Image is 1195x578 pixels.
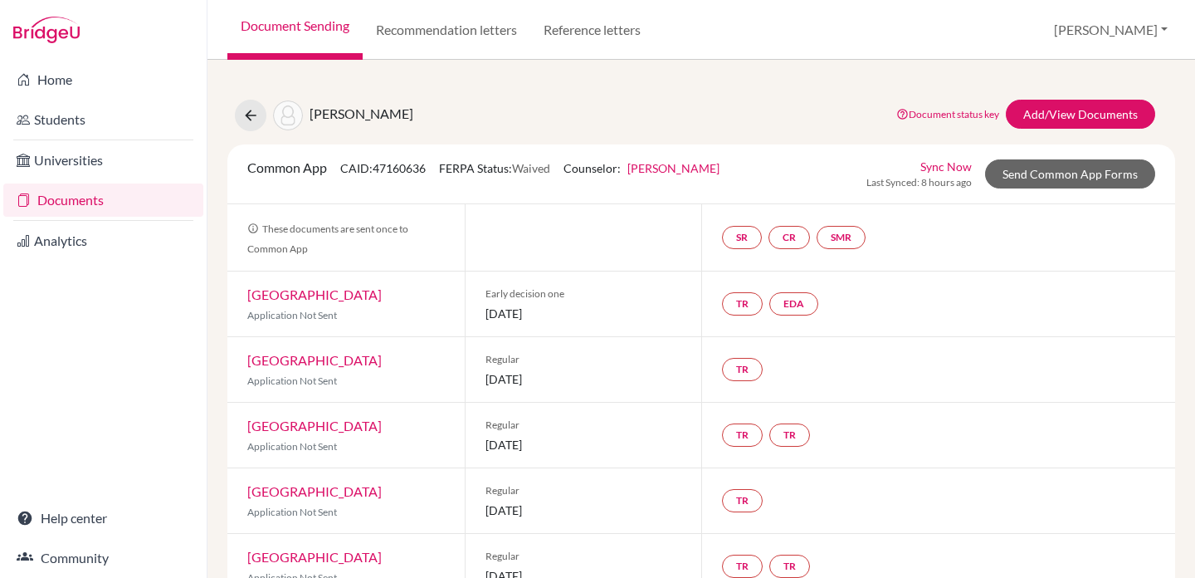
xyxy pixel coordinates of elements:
a: [GEOGRAPHIC_DATA] [247,287,382,302]
a: CR [768,226,810,249]
a: [GEOGRAPHIC_DATA] [247,483,382,499]
a: TR [769,424,810,447]
a: Community [3,541,203,575]
span: Application Not Sent [247,375,337,387]
span: Application Not Sent [247,309,337,321]
a: Sync Now [920,158,972,175]
img: Bridge-U [13,17,80,43]
span: Regular [485,352,682,367]
a: Students [3,103,203,136]
a: [GEOGRAPHIC_DATA] [247,418,382,433]
a: Analytics [3,224,203,257]
span: [DATE] [485,370,682,388]
a: Send Common App Forms [985,159,1155,189]
span: Regular [485,418,682,433]
span: FERPA Status: [439,161,550,175]
a: TR [769,555,810,578]
a: Help center [3,502,203,535]
a: [GEOGRAPHIC_DATA] [247,549,382,565]
span: Counselor: [563,161,719,175]
span: Waived [512,161,550,175]
span: Regular [485,483,682,498]
span: [DATE] [485,502,682,519]
a: [PERSON_NAME] [627,161,719,175]
a: Home [3,63,203,96]
span: [PERSON_NAME] [310,105,413,121]
a: Add/View Documents [1006,100,1155,129]
a: [GEOGRAPHIC_DATA] [247,352,382,368]
span: Application Not Sent [247,440,337,453]
span: [DATE] [485,436,682,453]
span: These documents are sent once to Common App [247,223,408,255]
span: Regular [485,549,682,564]
a: TR [722,292,763,316]
a: Document status key [896,108,999,120]
span: Common App [247,159,327,175]
span: Application Not Sent [247,506,337,518]
button: [PERSON_NAME] [1046,14,1175,46]
span: [DATE] [485,305,682,322]
span: Early decision one [485,287,682,301]
span: Last Synced: 8 hours ago [866,175,972,190]
a: EDA [769,292,818,316]
a: SMR [817,226,866,249]
a: Universities [3,144,203,177]
span: CAID: 47160636 [340,161,426,175]
a: TR [722,489,763,512]
a: Documents [3,184,203,217]
a: TR [722,555,763,578]
a: TR [722,358,763,381]
a: TR [722,424,763,447]
a: SR [722,226,762,249]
